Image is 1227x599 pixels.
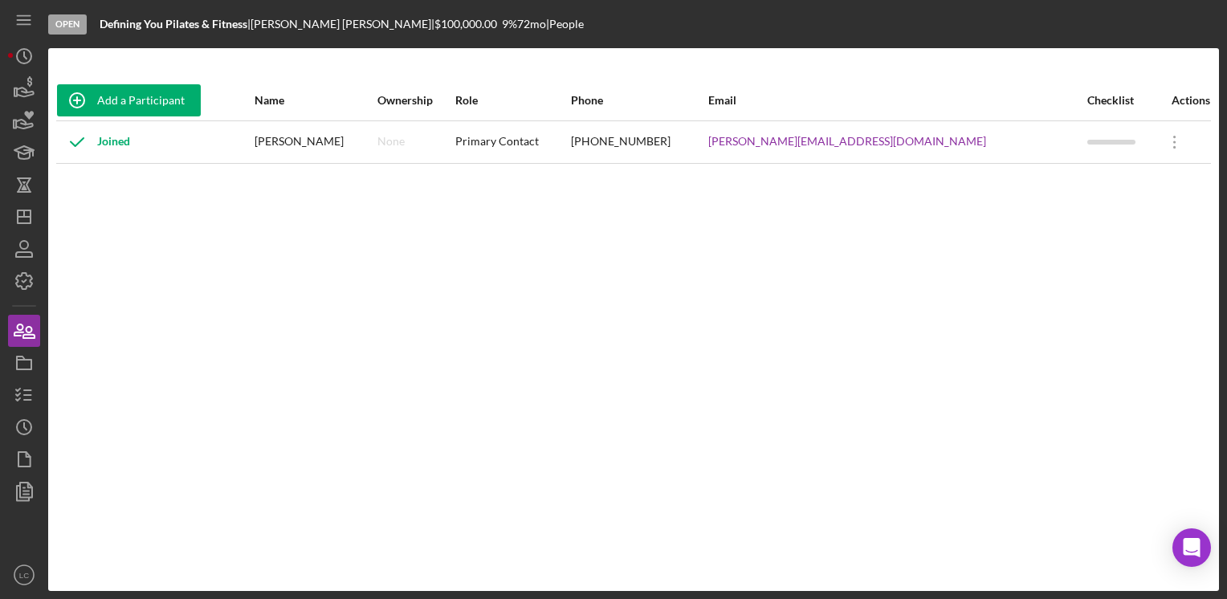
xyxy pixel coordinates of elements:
div: Role [455,94,569,107]
div: 72 mo [517,18,546,31]
div: | [100,18,251,31]
div: | People [546,18,584,31]
div: Checklist [1087,94,1153,107]
a: [PERSON_NAME][EMAIL_ADDRESS][DOMAIN_NAME] [708,135,986,148]
div: Open [48,14,87,35]
div: Actions [1155,94,1210,107]
div: Phone [571,94,707,107]
div: [PHONE_NUMBER] [571,122,707,162]
div: Add a Participant [97,84,185,116]
div: Joined [57,122,130,162]
button: LC [8,559,40,591]
div: [PERSON_NAME] [255,122,376,162]
div: Ownership [377,94,453,107]
div: None [377,135,405,148]
text: LC [19,571,29,580]
div: Primary Contact [455,122,569,162]
div: [PERSON_NAME] [PERSON_NAME] | [251,18,434,31]
div: Open Intercom Messenger [1172,528,1211,567]
button: Add a Participant [57,84,201,116]
div: Name [255,94,376,107]
div: $100,000.00 [434,18,502,31]
div: 9 % [502,18,517,31]
div: Email [708,94,1086,107]
b: Defining You Pilates & Fitness [100,17,247,31]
